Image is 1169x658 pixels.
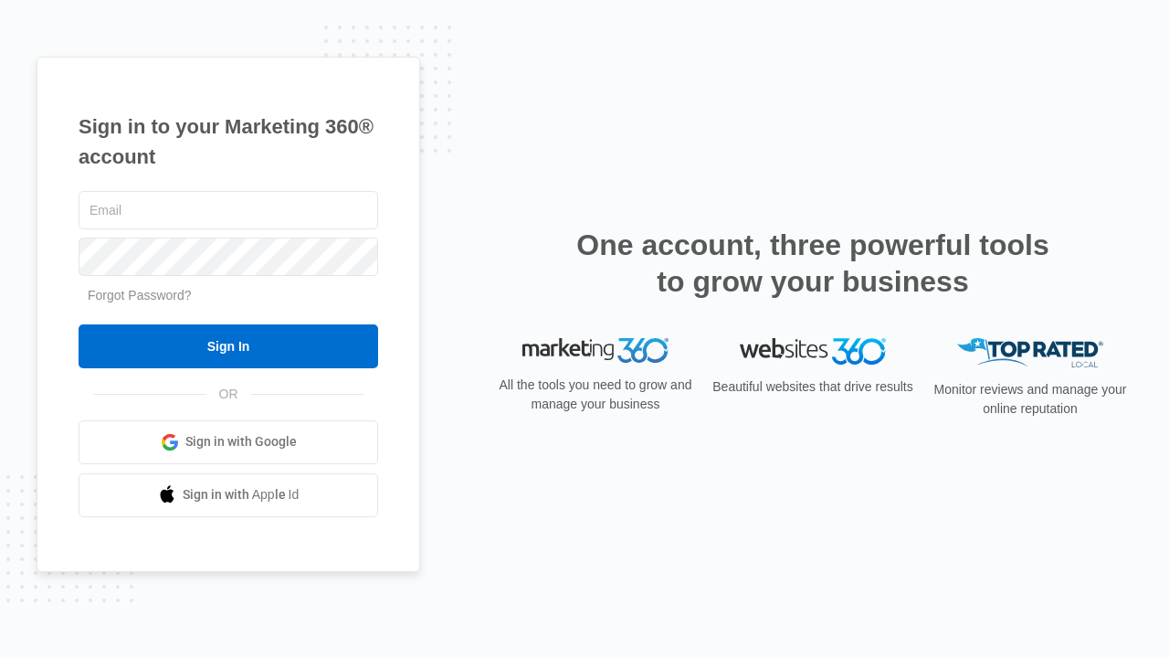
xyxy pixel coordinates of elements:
[79,191,378,229] input: Email
[79,111,378,172] h1: Sign in to your Marketing 360® account
[928,380,1132,419] p: Monitor reviews and manage your online reputation
[711,377,915,397] p: Beautiful websites that drive results
[79,324,378,368] input: Sign In
[571,227,1055,300] h2: One account, three powerful tools to grow your business
[957,338,1103,368] img: Top Rated Local
[522,338,669,364] img: Marketing 360
[493,376,698,414] p: All the tools you need to grow and manage your business
[79,420,378,464] a: Sign in with Google
[740,338,886,365] img: Websites 360
[88,288,192,302] a: Forgot Password?
[79,473,378,517] a: Sign in with Apple Id
[185,432,297,451] span: Sign in with Google
[206,385,251,404] span: OR
[183,485,300,504] span: Sign in with Apple Id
